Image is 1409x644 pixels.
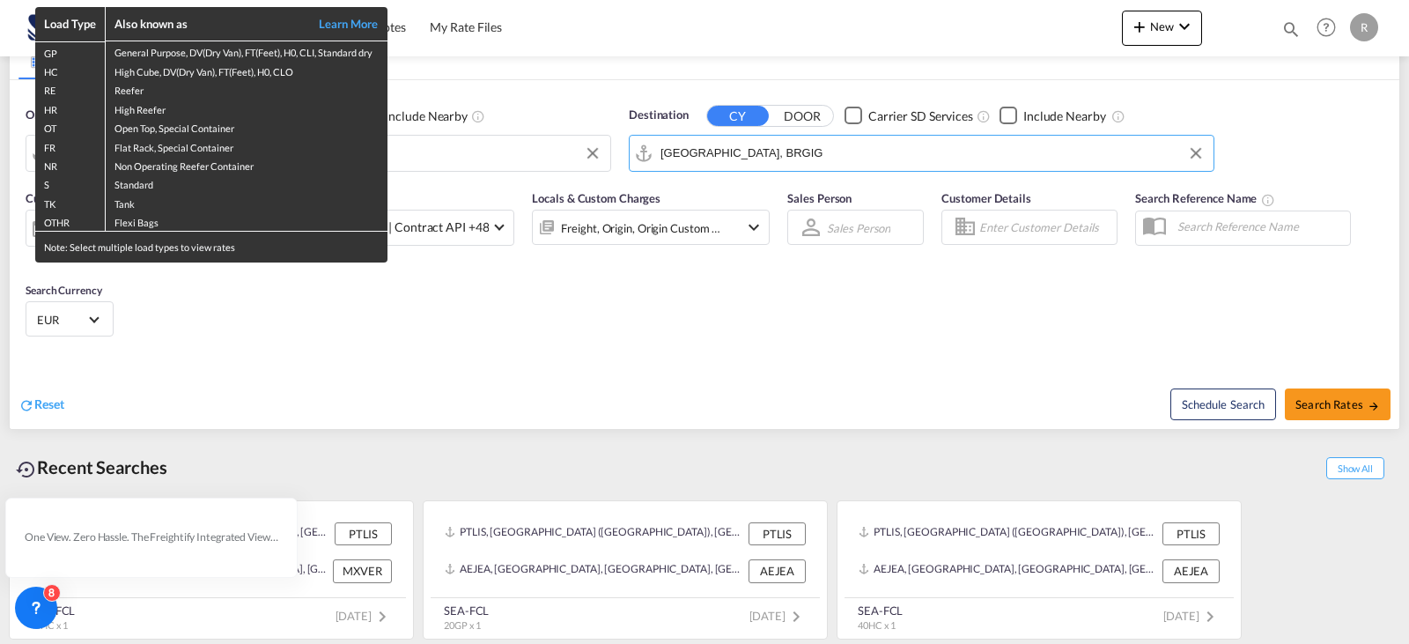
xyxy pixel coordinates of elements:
td: GP [35,41,106,61]
td: HC [35,61,106,79]
td: High Reefer [106,99,387,117]
td: NR [35,155,106,174]
td: OT [35,117,106,136]
div: Also known as [114,16,299,32]
td: Reefer [106,79,387,98]
td: Standard [106,174,387,192]
td: High Cube, DV(Dry Van), FT(Feet), H0, CLO [106,61,387,79]
td: FR [35,137,106,155]
td: Flat Rack, Special Container [106,137,387,155]
td: TK [35,193,106,211]
a: Learn More [299,16,379,32]
td: S [35,174,106,192]
td: RE [35,79,106,98]
td: HR [35,99,106,117]
div: Note: Select multiple load types to view rates [35,232,387,263]
td: Flexi Bags [106,211,387,231]
td: Non Operating Reefer Container [106,155,387,174]
td: Tank [106,193,387,211]
td: General Purpose, DV(Dry Van), FT(Feet), H0, CLI, Standard dry [106,41,387,61]
td: OTHR [35,211,106,231]
td: Open Top, Special Container [106,117,387,136]
th: Load Type [35,7,106,41]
